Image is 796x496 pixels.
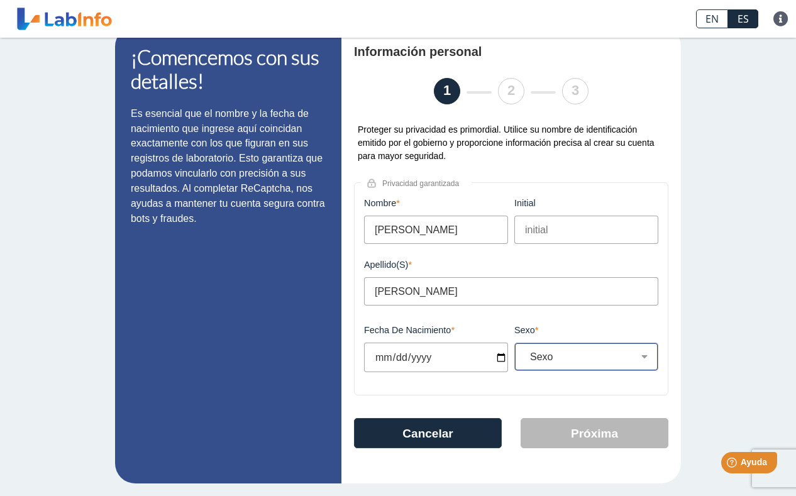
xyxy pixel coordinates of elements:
button: Próxima [521,418,668,448]
li: 3 [562,78,589,104]
h4: Información personal [354,44,597,59]
a: ES [728,9,758,28]
a: EN [696,9,728,28]
button: Cancelar [354,418,502,448]
li: 2 [498,78,524,104]
label: Fecha de Nacimiento [364,325,508,335]
label: Nombre [364,198,508,208]
label: Apellido(s) [364,260,658,270]
img: lock.png [367,179,376,188]
input: MM/DD/YYYY [364,343,508,372]
input: Nombre [364,216,508,244]
label: initial [514,198,658,208]
input: initial [514,216,658,244]
input: Apellido(s) [364,277,658,306]
p: Es esencial que el nombre y la fecha de nacimiento que ingrese aquí coincidan exactamente con los... [131,106,326,226]
label: Sexo [514,325,658,335]
li: 1 [434,78,460,104]
span: Privacidad garantizada [376,179,472,188]
h1: ¡Comencemos con sus detalles! [131,45,326,94]
div: Proteger su privacidad es primordial. Utilice su nombre de identificación emitido por el gobierno... [354,123,668,163]
iframe: Help widget launcher [684,447,782,482]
